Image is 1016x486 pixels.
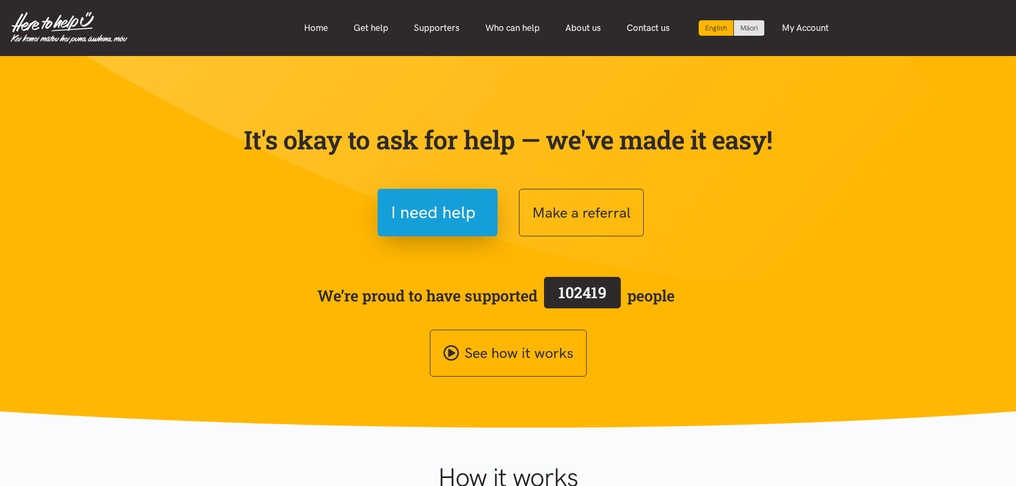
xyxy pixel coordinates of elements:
span: I need help [391,199,476,226]
span: We’re proud to have supported people [317,275,675,316]
button: I need help [378,189,498,236]
p: It's okay to ask for help — we've made it easy! [242,124,775,155]
a: Get help [341,17,401,39]
a: Switch to Te Reo Māori [734,20,764,36]
a: Home [291,17,341,39]
a: About us [553,17,614,39]
a: See how it works [430,330,587,377]
button: Make a referral [519,189,644,236]
a: My Account [769,17,842,39]
a: Who can help [473,17,553,39]
a: 102419 [538,275,627,316]
a: Supporters [401,17,473,39]
div: Current language [699,20,734,36]
a: Contact us [614,17,683,39]
img: Home [11,12,127,44]
span: 102419 [558,282,606,302]
div: Language toggle [699,20,765,36]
